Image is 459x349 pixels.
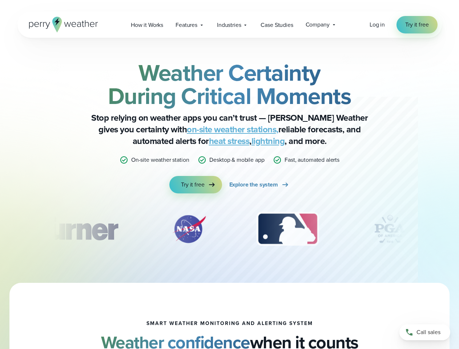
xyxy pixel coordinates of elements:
[396,16,437,33] a: Try it free
[217,21,241,29] span: Industries
[25,211,128,247] img: Turner-Construction_1.svg
[125,17,169,32] a: How it Works
[131,21,163,29] span: How it Works
[131,156,189,164] p: On-site weather station
[405,20,428,29] span: Try it free
[164,211,214,247] img: NASA.svg
[370,20,385,29] a: Log in
[176,21,197,29] span: Features
[361,211,419,247] img: PGA.svg
[249,211,326,247] div: 3 of 12
[108,56,351,113] strong: Weather Certainty During Critical Moments
[181,180,204,189] span: Try it free
[54,211,406,251] div: slideshow
[164,211,214,247] div: 2 of 12
[254,17,299,32] a: Case Studies
[251,135,285,148] a: lightning
[229,180,278,189] span: Explore the system
[399,324,450,340] a: Call sales
[209,135,250,148] a: heat stress
[229,176,290,193] a: Explore the system
[25,211,128,247] div: 1 of 12
[261,21,293,29] span: Case Studies
[84,112,375,147] p: Stop relying on weather apps you can’t trust — [PERSON_NAME] Weather gives you certainty with rel...
[416,328,440,337] span: Call sales
[306,20,330,29] span: Company
[249,211,326,247] img: MLB.svg
[169,176,222,193] a: Try it free
[187,123,278,136] a: on-site weather stations,
[209,156,264,164] p: Desktop & mobile app
[285,156,339,164] p: Fast, automated alerts
[361,211,419,247] div: 4 of 12
[146,321,313,326] h1: smart weather monitoring and alerting system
